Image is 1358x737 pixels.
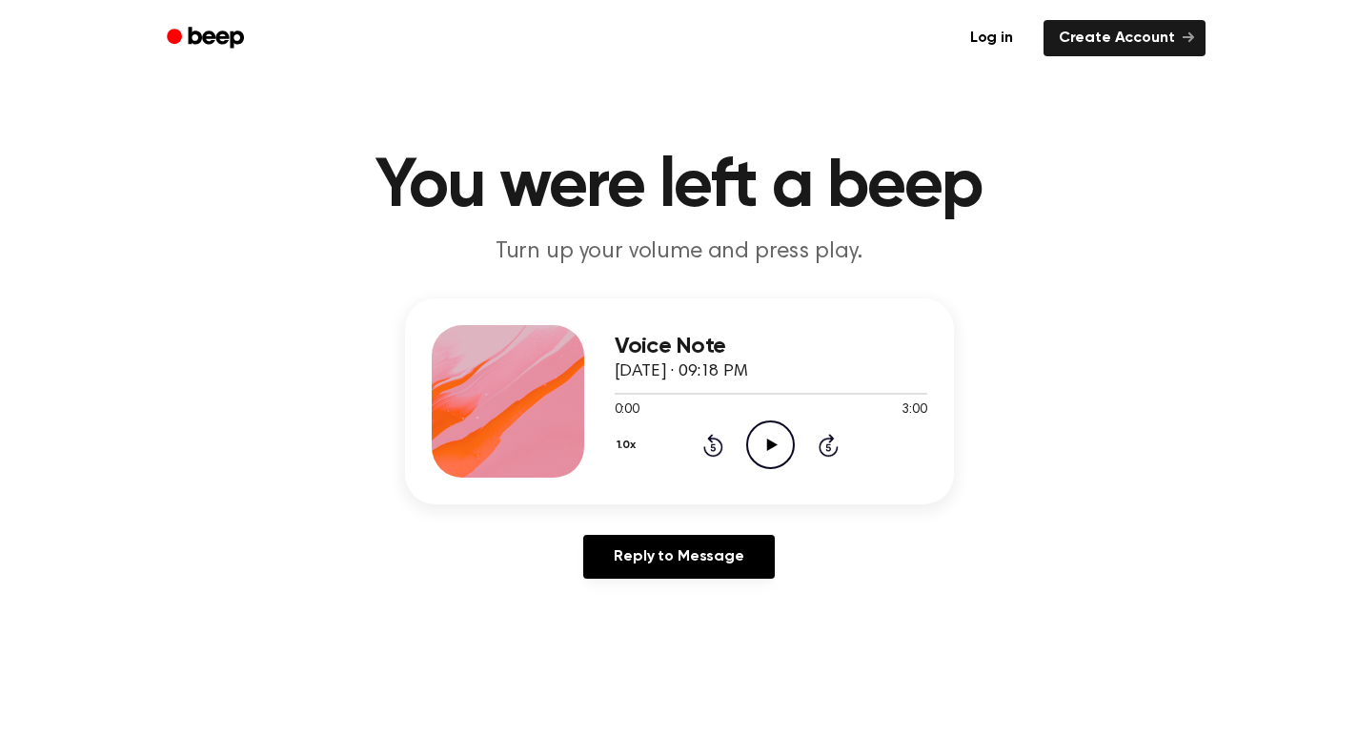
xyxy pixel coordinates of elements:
[615,429,643,461] button: 1.0x
[192,153,1167,221] h1: You were left a beep
[1044,20,1206,56] a: Create Account
[615,334,927,359] h3: Voice Note
[902,400,926,420] span: 3:00
[615,363,748,380] span: [DATE] · 09:18 PM
[951,16,1032,60] a: Log in
[153,20,261,57] a: Beep
[615,400,639,420] span: 0:00
[583,535,774,579] a: Reply to Message
[314,236,1045,268] p: Turn up your volume and press play.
